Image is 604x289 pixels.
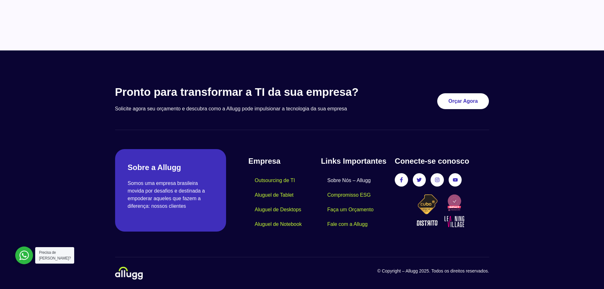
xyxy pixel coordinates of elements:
[128,180,214,210] p: Somos uma empresa brasileira movida por desafios e destinada a empoderar aqueles que fazem a dife...
[572,259,604,289] iframe: Chat Widget
[248,202,308,217] a: Aluguel de Desktops
[321,173,388,232] nav: Menu
[248,173,321,232] nav: Menu
[321,217,374,232] a: Fale com a Allugg
[39,250,71,260] span: Precisa de [PERSON_NAME]?
[321,202,380,217] a: Faça um Orçamento
[321,155,388,167] h4: Links Importantes
[321,173,377,188] a: Sobre Nós – Allugg
[437,93,489,109] a: Orçar Agora
[248,217,308,232] a: Aluguel de Notebook
[128,162,214,173] h2: Sobre a Allugg
[248,155,321,167] h4: Empresa
[395,155,489,167] h4: Conecte-se conosco
[115,105,388,113] p: Solicite agora seu orçamento e descubra como a Allugg pode impulsionar a tecnologia da sua empresa
[115,85,388,99] h3: Pronto para transformar a TI da sua empresa?
[248,188,300,202] a: Aluguel de Tablet
[248,173,301,188] a: Outsourcing de TI
[572,259,604,289] div: Widget de chat
[448,99,478,104] span: Orçar Agora
[115,267,143,279] img: locacao-de-equipamentos-allugg-logo
[321,188,377,202] a: Compromisso ESG
[302,268,489,274] p: © Copyright – Allugg 2025. Todos os direitos reservados.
